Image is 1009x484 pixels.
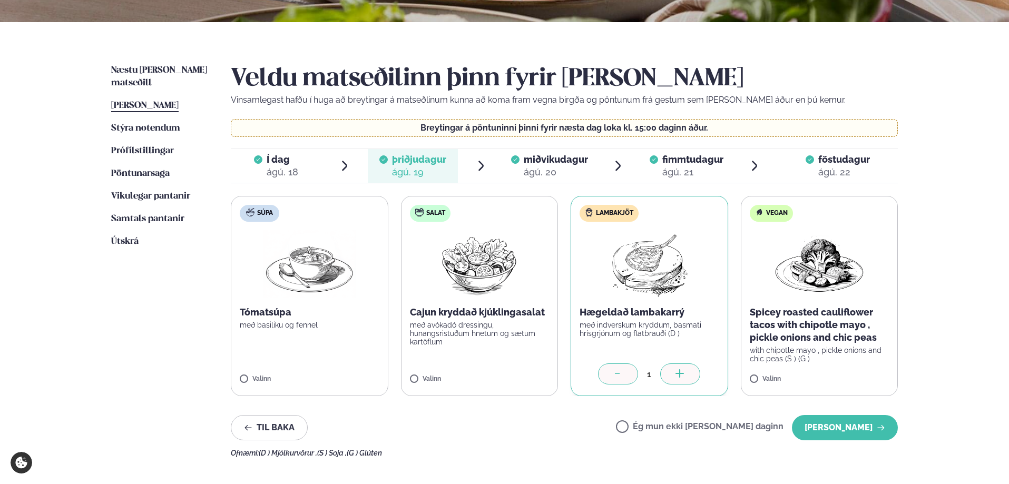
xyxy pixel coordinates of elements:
[347,449,382,457] span: (G ) Glúten
[111,190,190,203] a: Vikulegar pantanir
[257,209,273,218] span: Súpa
[111,214,184,223] span: Samtals pantanir
[662,166,723,179] div: ágú. 21
[426,209,445,218] span: Salat
[603,230,696,298] img: Lamb-Meat.png
[259,449,317,457] span: (D ) Mjólkurvörur ,
[240,306,379,319] p: Tómatsúpa
[111,122,180,135] a: Stýra notendum
[111,146,174,155] span: Prófílstillingar
[242,124,887,132] p: Breytingar á pöntuninni þinni fyrir næsta dag loka kl. 15:00 daginn áður.
[524,154,588,165] span: miðvikudagur
[111,169,170,178] span: Pöntunarsaga
[585,208,593,216] img: Lamb.svg
[580,306,719,319] p: Hægeldað lambakarrý
[638,368,660,380] div: 1
[524,166,588,179] div: ágú. 20
[392,166,446,179] div: ágú. 19
[410,321,550,346] p: með avókadó dressingu, hunangsristuðum hnetum og sætum kartöflum
[240,321,379,329] p: með basiliku og fennel
[263,230,356,298] img: Soup.png
[111,235,139,248] a: Útskrá
[246,208,254,216] img: soup.svg
[111,101,179,110] span: [PERSON_NAME]
[231,94,898,106] p: Vinsamlegast hafðu í huga að breytingar á matseðlinum kunna að koma fram vegna birgða og pöntunum...
[231,64,898,94] h2: Veldu matseðilinn þinn fyrir [PERSON_NAME]
[818,166,870,179] div: ágú. 22
[755,208,763,216] img: Vegan.svg
[111,145,174,157] a: Prófílstillingar
[231,415,308,440] button: Til baka
[111,124,180,133] span: Stýra notendum
[818,154,870,165] span: föstudagur
[111,66,207,87] span: Næstu [PERSON_NAME] matseðill
[111,100,179,112] a: [PERSON_NAME]
[111,213,184,225] a: Samtals pantanir
[317,449,347,457] span: (S ) Soja ,
[773,230,866,298] img: Vegan.png
[750,306,889,344] p: Spicey roasted cauliflower tacos with chipotle mayo , pickle onions and chic peas
[415,208,424,216] img: salad.svg
[111,237,139,246] span: Útskrá
[111,167,170,180] a: Pöntunarsaga
[662,154,723,165] span: fimmtudagur
[267,166,298,179] div: ágú. 18
[750,346,889,363] p: with chipotle mayo , pickle onions and chic peas (S ) (G )
[231,449,898,457] div: Ofnæmi:
[596,209,633,218] span: Lambakjöt
[766,209,788,218] span: Vegan
[433,230,526,298] img: Salad.png
[111,192,190,201] span: Vikulegar pantanir
[267,153,298,166] span: Í dag
[410,306,550,319] p: Cajun kryddað kjúklingasalat
[11,452,32,473] a: Cookie settings
[792,415,898,440] button: [PERSON_NAME]
[392,154,446,165] span: þriðjudagur
[111,64,210,90] a: Næstu [PERSON_NAME] matseðill
[580,321,719,338] p: með indverskum kryddum, basmati hrísgrjónum og flatbrauði (D )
